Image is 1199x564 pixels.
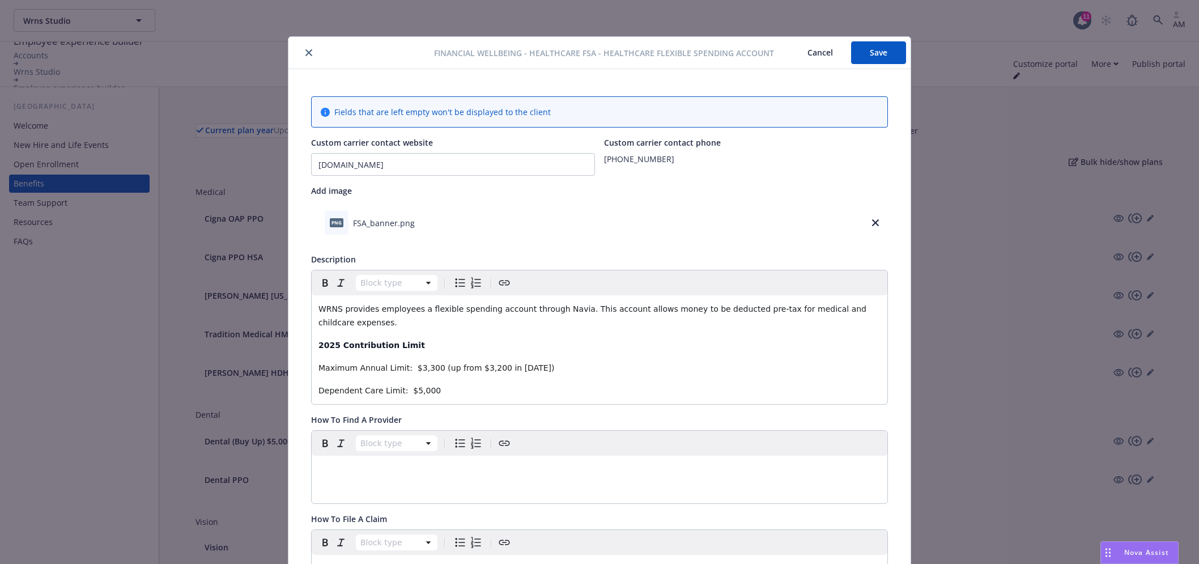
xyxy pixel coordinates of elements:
[333,535,349,550] button: Italic
[311,137,433,148] span: Custom carrier contact website
[317,535,333,550] button: Bold
[318,304,869,327] span: WRNS provides employees a flexible spending account through Navia. This account allows money to b...
[434,47,774,59] span: Financial Wellbeing - Healthcare FSA - Healthcare Flexible Spending Account
[312,154,594,175] input: Add custom carrier contact website
[452,535,468,550] button: Bulleted list
[496,275,512,291] button: Create link
[452,435,484,451] div: toggle group
[1100,541,1179,564] button: Nova Assist
[312,295,887,404] div: editable markdown
[789,41,851,64] button: Cancel
[353,217,415,229] div: FSA_banner.png
[318,363,554,372] span: Maximum Annual Limit: $3,300 (up from $3,200 in [DATE])
[468,275,484,291] button: Numbered list
[356,535,437,550] button: Block type
[496,535,512,550] button: Create link
[1101,542,1115,563] div: Drag to move
[356,435,437,451] button: Block type
[311,414,402,425] span: How To Find A Provider
[318,341,425,350] strong: 2025 Contribution Limit
[452,275,468,291] button: Bulleted list
[311,254,356,265] span: Description
[496,435,512,451] button: Create link
[311,185,352,196] span: Add image
[468,535,484,550] button: Numbered list
[604,137,721,148] span: Custom carrier contact phone
[302,46,316,60] button: close
[452,275,484,291] div: toggle group
[318,386,441,395] span: Dependent Care Limit: $5,000
[419,217,428,229] button: download file
[317,435,333,451] button: Bold
[311,514,387,524] span: How To File A Claim
[334,106,551,118] span: Fields that are left empty won't be displayed to the client
[312,456,887,483] div: editable markdown
[333,275,349,291] button: Italic
[1124,548,1169,557] span: Nova Assist
[604,153,888,165] input: Add custom carrier contact phone
[872,219,879,226] a: close
[317,275,333,291] button: Bold
[356,275,437,291] button: Block type
[468,435,484,451] button: Numbered list
[452,535,484,550] div: toggle group
[452,435,468,451] button: Bulleted list
[333,435,349,451] button: Italic
[330,218,343,227] span: png
[851,41,906,64] button: Save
